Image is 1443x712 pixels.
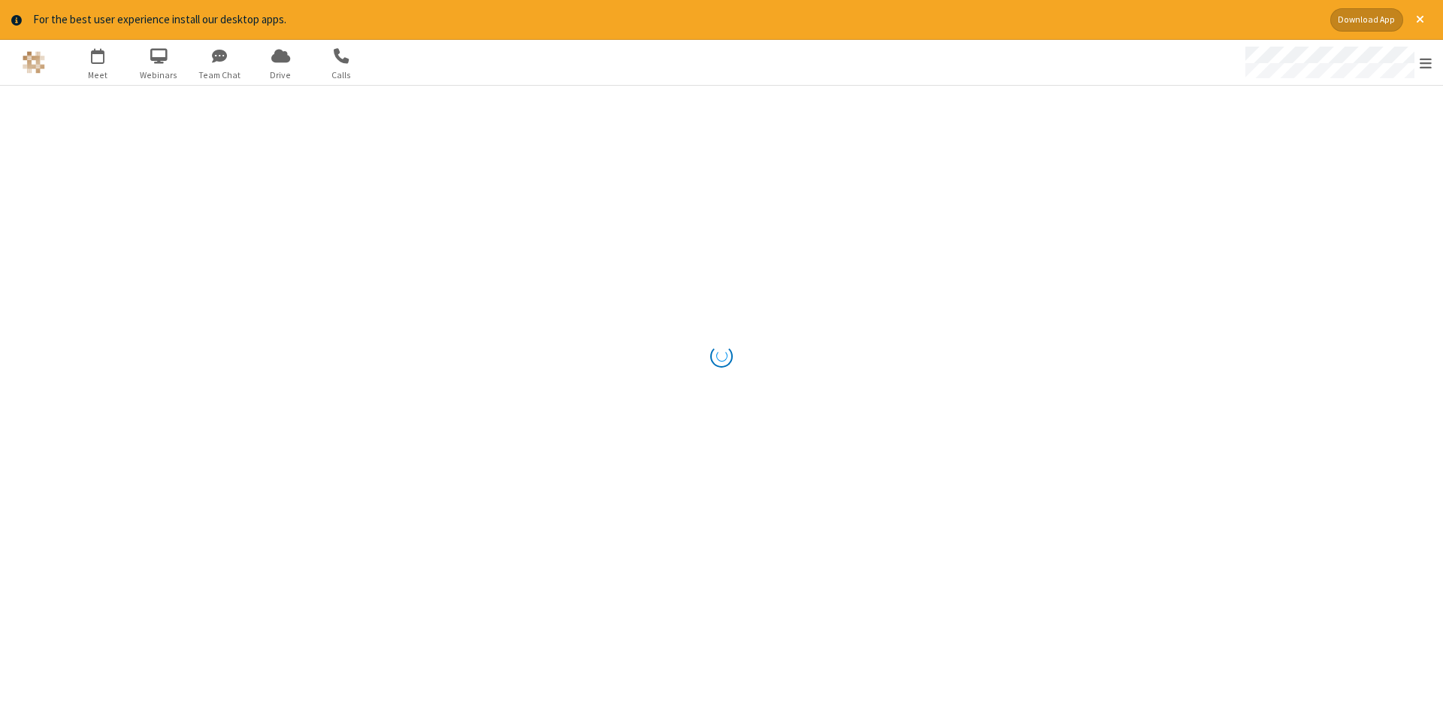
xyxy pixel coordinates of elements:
button: Close alert [1408,8,1432,32]
span: Drive [253,68,309,82]
div: For the best user experience install our desktop apps. [33,11,1319,29]
span: Meet [70,68,126,82]
button: Logo [5,40,62,85]
span: Team Chat [192,68,248,82]
button: Download App [1330,8,1403,32]
img: QA Selenium DO NOT DELETE OR CHANGE [23,51,45,74]
div: Open menu [1231,40,1443,85]
span: Webinars [131,68,187,82]
span: Calls [313,68,370,82]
